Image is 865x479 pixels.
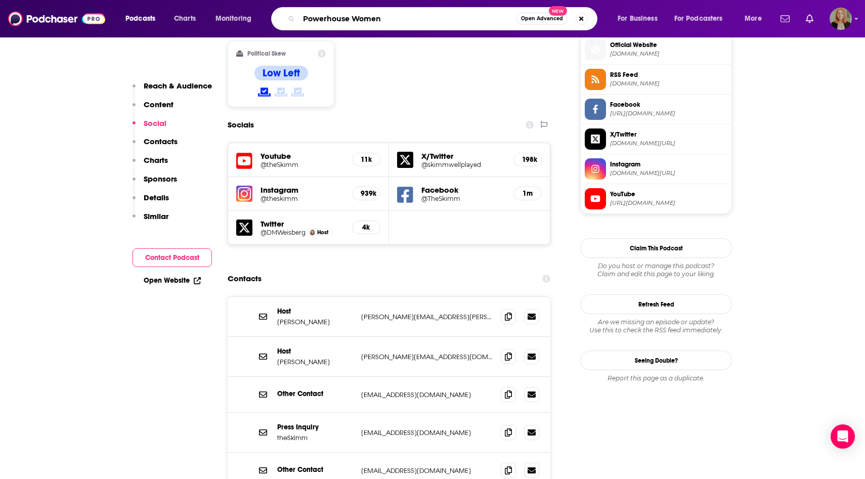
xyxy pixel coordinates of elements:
[580,238,732,258] button: Claim This Podcast
[361,353,493,361] p: [PERSON_NAME][EMAIL_ADDRESS][DOMAIN_NAME]
[261,151,344,161] h5: Youtube
[668,11,738,27] button: open menu
[277,307,353,316] p: Host
[361,223,372,232] h5: 4k
[580,294,732,314] button: Refresh Feed
[277,423,353,431] p: Press Inquiry
[585,99,727,120] a: Facebook[URL][DOMAIN_NAME]
[299,11,516,27] input: Search podcasts, credits, & more...
[277,347,353,356] p: Host
[125,12,155,26] span: Podcasts
[361,428,493,437] p: [EMAIL_ADDRESS][DOMAIN_NAME]
[144,211,168,221] p: Similar
[610,199,727,207] span: https://www.youtube.com/@theSkimm
[310,230,315,235] img: Danielle Weisberg
[421,151,505,161] h5: X/Twitter
[261,185,344,195] h5: Instagram
[674,12,723,26] span: For Podcasters
[580,262,732,278] div: Claim and edit this page to your liking.
[585,39,727,60] a: Official Website[DOMAIN_NAME]
[133,174,177,193] button: Sponsors
[174,12,196,26] span: Charts
[830,8,852,30] img: User Profile
[585,188,727,209] a: YouTube[URL][DOMAIN_NAME]
[133,137,178,155] button: Contacts
[521,16,563,21] span: Open Advanced
[277,318,353,326] p: [PERSON_NAME]
[802,10,817,27] a: Show notifications dropdown
[208,11,265,27] button: open menu
[261,229,306,236] a: @DMWeisberg
[236,186,252,202] img: iconImage
[610,140,727,147] span: twitter.com/skimmwellplayed
[585,158,727,180] a: Instagram[DOMAIN_NAME][URL]
[421,185,505,195] h5: Facebook
[317,229,328,236] span: Host
[215,12,251,26] span: Monitoring
[361,390,493,399] p: [EMAIL_ADDRESS][DOMAIN_NAME]
[776,10,794,27] a: Show notifications dropdown
[610,40,727,50] span: Official Website
[361,466,493,475] p: [EMAIL_ADDRESS][DOMAIN_NAME]
[144,81,212,91] p: Reach & Audience
[277,389,353,398] p: Other Contact
[610,169,727,177] span: instagram.com/theskimm
[261,219,344,229] h5: Twitter
[361,189,372,198] h5: 939k
[516,13,568,25] button: Open AdvancedNew
[277,433,353,442] p: theSkimm
[745,12,762,26] span: More
[610,50,727,58] span: theskimm.com
[738,11,774,27] button: open menu
[522,189,533,198] h5: 1m
[580,351,732,370] a: Seeing Double?
[144,276,201,285] a: Open Website
[277,358,353,366] p: [PERSON_NAME]
[610,100,727,109] span: Facebook
[144,118,166,128] p: Social
[610,130,727,139] span: X/Twitter
[144,193,169,202] p: Details
[228,269,262,288] h2: Contacts
[133,155,168,174] button: Charts
[167,11,202,27] a: Charts
[144,100,174,109] p: Content
[421,161,505,168] a: @skimmwellplayed
[133,81,212,100] button: Reach & Audience
[8,9,105,28] img: Podchaser - Follow, Share and Rate Podcasts
[830,8,852,30] span: Logged in as emckenzie
[611,11,670,27] button: open menu
[618,12,658,26] span: For Business
[610,80,727,88] span: feeds.megaphone.fm
[133,118,166,137] button: Social
[133,211,168,230] button: Similar
[228,115,254,135] h2: Socials
[133,100,174,118] button: Content
[522,155,533,164] h5: 198k
[261,161,344,168] a: @theSkimm
[830,8,852,30] button: Show profile menu
[263,67,300,79] h4: Low Left
[261,195,344,202] h5: @theskimm
[610,160,727,169] span: Instagram
[281,7,607,30] div: Search podcasts, credits, & more...
[144,155,168,165] p: Charts
[585,69,727,90] a: RSS Feed[DOMAIN_NAME]
[118,11,168,27] button: open menu
[421,195,505,202] a: @TheSkimm
[610,70,727,79] span: RSS Feed
[133,193,169,211] button: Details
[610,110,727,117] span: https://www.facebook.com/TheSkimm
[831,424,855,449] div: Open Intercom Messenger
[580,374,732,382] div: Report this page as a duplicate.
[144,137,178,146] p: Contacts
[277,465,353,474] p: Other Contact
[580,318,732,334] div: Are we missing an episode or update? Use this to check the RSS feed immediately.
[585,128,727,150] a: X/Twitter[DOMAIN_NAME][URL]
